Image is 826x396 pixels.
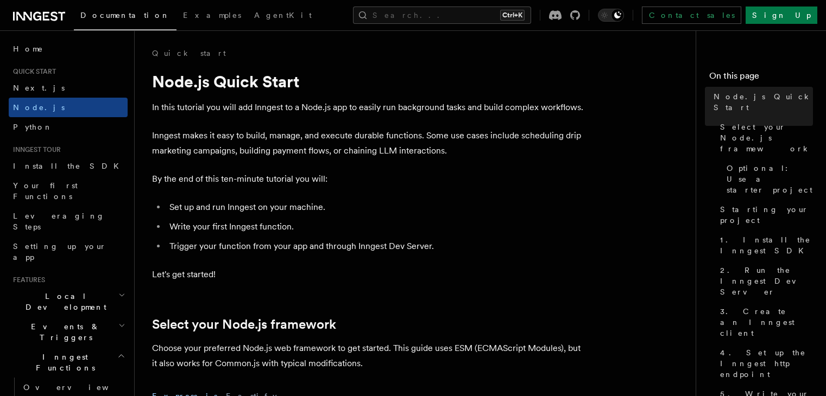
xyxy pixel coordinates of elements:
a: Quick start [152,48,226,59]
p: Let's get started! [152,267,587,282]
span: Node.js [13,103,65,112]
a: 3. Create an Inngest client [716,302,813,343]
a: AgentKit [248,3,318,29]
a: Contact sales [642,7,741,24]
span: Your first Functions [13,181,78,201]
a: 4. Set up the Inngest http endpoint [716,343,813,384]
h1: Node.js Quick Start [152,72,587,91]
span: Install the SDK [13,162,125,170]
span: Inngest Functions [9,352,117,373]
span: Home [13,43,43,54]
a: Next.js [9,78,128,98]
a: Your first Functions [9,176,128,206]
li: Trigger your function from your app and through Inngest Dev Server. [166,239,587,254]
span: 2. Run the Inngest Dev Server [720,265,813,297]
a: Leveraging Steps [9,206,128,237]
span: Python [13,123,53,131]
span: Examples [183,11,241,20]
span: Quick start [9,67,56,76]
span: Events & Triggers [9,321,118,343]
a: Setting up your app [9,237,128,267]
a: Select your Node.js framework [152,317,336,332]
span: Node.js Quick Start [714,91,813,113]
p: In this tutorial you will add Inngest to a Node.js app to easily run background tasks and build c... [152,100,587,115]
button: Local Development [9,286,128,317]
button: Search...Ctrl+K [353,7,531,24]
h4: On this page [709,69,813,87]
span: AgentKit [254,11,312,20]
span: Inngest tour [9,145,61,154]
button: Toggle dark mode [598,9,624,22]
p: By the end of this ten-minute tutorial you will: [152,171,587,187]
span: Starting your project [720,204,813,226]
span: Documentation [80,11,170,20]
a: Python [9,117,128,137]
span: Local Development [9,291,118,312]
span: Overview [23,383,135,392]
li: Set up and run Inngest on your machine. [166,200,587,215]
a: Select your Node.js framework [716,117,813,158]
span: Select your Node.js framework [720,122,813,154]
span: Leveraging Steps [13,212,105,231]
span: 1. Install the Inngest SDK [720,234,813,256]
span: Setting up your app [13,242,106,261]
kbd: Ctrl+K [500,10,525,21]
button: Events & Triggers [9,317,128,347]
a: 1. Install the Inngest SDK [716,230,813,260]
a: Documentation [74,3,176,30]
p: Choose your preferred Node.js web framework to get started. This guide uses ESM (ECMAScript Modul... [152,341,587,371]
p: Inngest makes it easy to build, manage, and execute durable functions. Some use cases include sch... [152,128,587,158]
span: Next.js [13,84,65,92]
a: Install the SDK [9,156,128,176]
button: Inngest Functions [9,347,128,378]
a: Home [9,39,128,59]
a: 2. Run the Inngest Dev Server [716,260,813,302]
span: Features [9,276,45,284]
a: Sign Up [746,7,817,24]
a: Node.js Quick Start [709,87,813,117]
li: Write your first Inngest function. [166,219,587,234]
a: Optional: Use a starter project [722,158,813,200]
span: 4. Set up the Inngest http endpoint [720,347,813,380]
span: Optional: Use a starter project [727,163,813,195]
a: Node.js [9,98,128,117]
a: Starting your project [716,200,813,230]
span: 3. Create an Inngest client [720,306,813,338]
a: Examples [176,3,248,29]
